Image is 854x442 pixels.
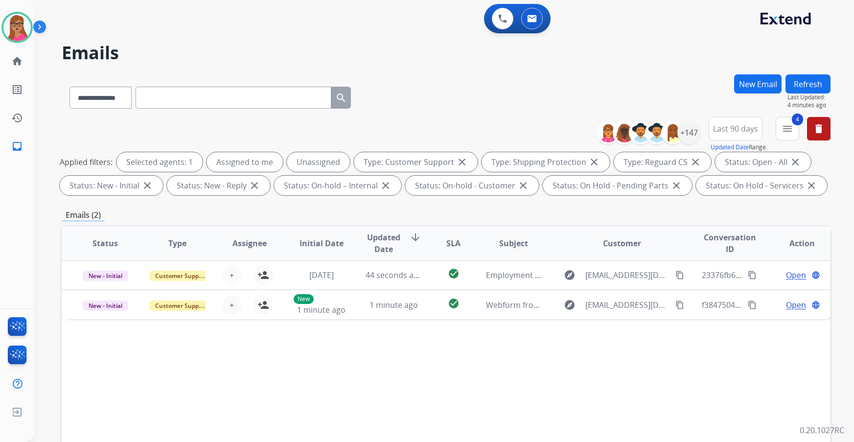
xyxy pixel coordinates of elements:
span: New - Initial [83,271,128,281]
mat-icon: arrow_downward [410,232,421,243]
span: New - Initial [83,301,128,311]
div: Assigned to me [207,152,283,172]
p: Applied filters: [60,156,113,168]
span: [DATE] [309,270,334,280]
span: Employment Verification Request - File #6276306 for [PERSON_NAME] [486,270,741,280]
span: 1 minute ago [369,300,418,310]
span: Status [92,237,118,249]
span: + [230,299,234,311]
mat-icon: explore [564,299,576,311]
mat-icon: search [335,92,347,104]
mat-icon: content_copy [675,271,684,279]
mat-icon: content_copy [748,271,757,279]
h2: Emails [62,43,831,63]
mat-icon: close [456,156,468,168]
button: New Email [734,74,782,93]
button: Updated Date [711,143,749,151]
span: Updated Date [366,232,402,255]
p: Emails (2) [62,209,105,221]
mat-icon: inbox [11,140,23,152]
span: f3847504-98d4-4166-840b-ecaf033f4496 [702,300,847,310]
div: Type: Shipping Protection [482,152,610,172]
mat-icon: close [690,156,701,168]
span: Last 90 days [713,127,758,131]
span: 4 [792,114,803,125]
button: Refresh [785,74,831,93]
mat-icon: close [517,180,529,191]
span: Range [711,143,766,151]
img: avatar [3,14,31,41]
mat-icon: delete [813,123,825,135]
div: Type: Reguard CS [614,152,711,172]
mat-icon: check_circle [448,268,460,279]
span: Subject [499,237,528,249]
mat-icon: close [789,156,801,168]
span: SLA [446,237,461,249]
mat-icon: close [588,156,600,168]
span: 44 seconds ago [366,270,423,280]
div: Status: On-hold - Customer [405,176,539,195]
span: Conversation ID [702,232,758,255]
div: Status: On Hold - Pending Parts [543,176,692,195]
mat-icon: menu [782,123,793,135]
button: 4 [776,117,799,140]
span: Customer [603,237,641,249]
span: [EMAIL_ADDRESS][DOMAIN_NAME] [585,299,670,311]
div: Type: Customer Support [354,152,478,172]
span: [EMAIL_ADDRESS][DOMAIN_NAME] [585,269,670,281]
mat-icon: language [811,271,820,279]
span: Customer Support [149,301,213,311]
div: +147 [677,121,701,144]
p: 0.20.1027RC [800,424,844,436]
mat-icon: check_circle [448,298,460,309]
mat-icon: home [11,55,23,67]
span: Assignee [232,237,267,249]
div: Status: Open - All [715,152,811,172]
span: Last Updated: [787,93,831,101]
div: Selected agents: 1 [116,152,203,172]
mat-icon: close [806,180,817,191]
div: Status: New - Initial [60,176,163,195]
mat-icon: content_copy [675,301,684,309]
mat-icon: content_copy [748,301,757,309]
mat-icon: close [670,180,682,191]
span: + [230,269,234,281]
mat-icon: history [11,112,23,124]
mat-icon: close [249,180,260,191]
th: Action [759,226,831,260]
mat-icon: person_add [257,299,269,311]
span: 1 minute ago [297,304,346,315]
button: Last 90 days [709,117,762,140]
button: + [222,295,242,315]
span: Type [168,237,186,249]
span: Open [786,269,806,281]
div: Unassigned [287,152,350,172]
mat-icon: list_alt [11,84,23,95]
mat-icon: close [141,180,153,191]
span: Open [786,299,806,311]
span: Customer Support [149,271,213,281]
button: + [222,265,242,285]
mat-icon: explore [564,269,576,281]
div: Status: On Hold - Servicers [696,176,827,195]
mat-icon: close [380,180,392,191]
mat-icon: language [811,301,820,309]
mat-icon: person_add [257,269,269,281]
p: New [294,294,314,304]
span: Initial Date [300,237,344,249]
span: 23376fb6-bd04-4b8e-9f05-d71846869441 [702,270,851,280]
div: Status: On-hold – Internal [274,176,401,195]
div: Status: New - Reply [167,176,270,195]
span: Webform from [EMAIL_ADDRESS][DOMAIN_NAME] on [DATE] [486,300,708,310]
span: 4 minutes ago [787,101,831,109]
